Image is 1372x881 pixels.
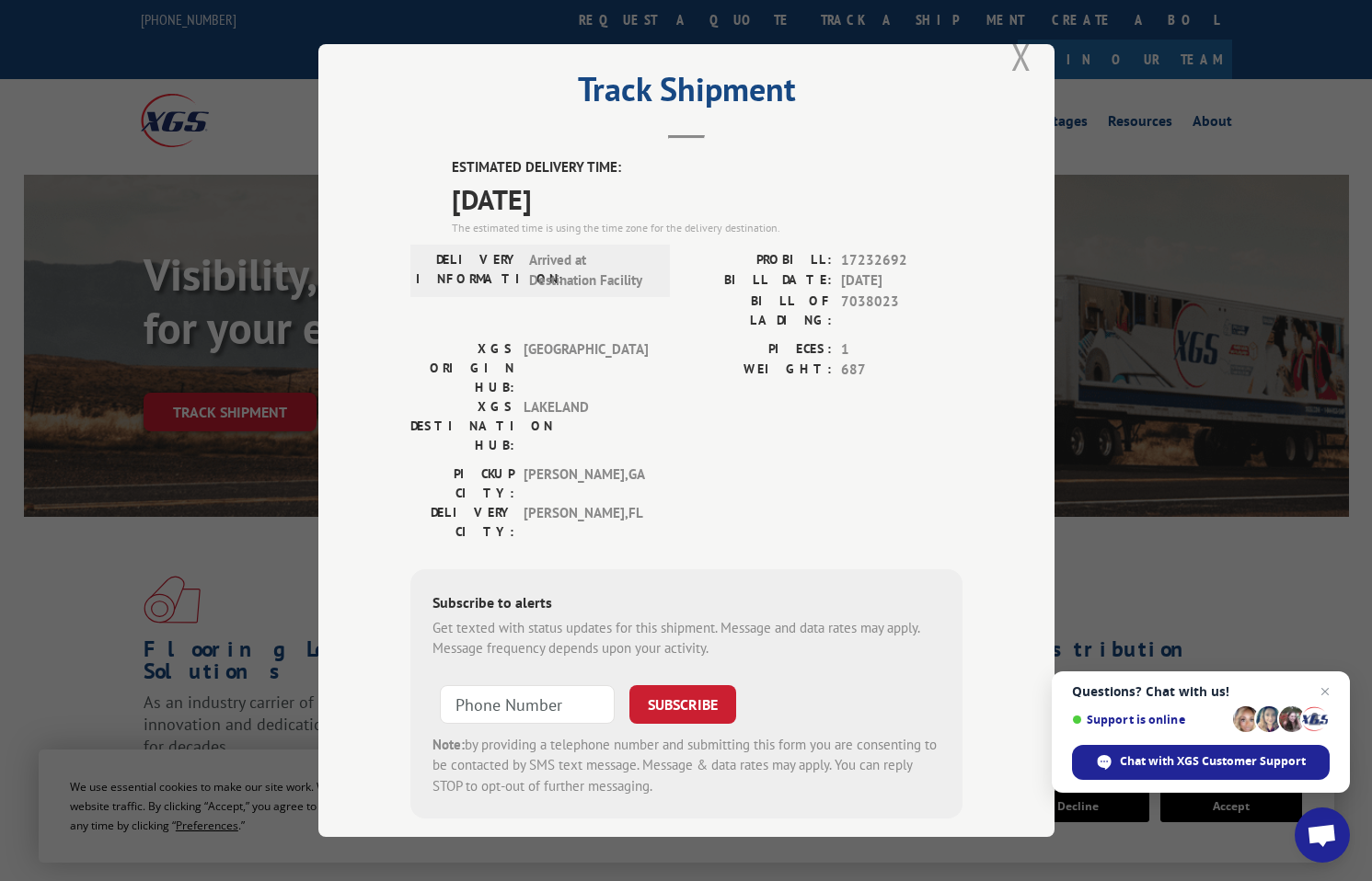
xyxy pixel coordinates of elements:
[524,338,648,396] span: [GEOGRAPHIC_DATA]
[432,617,940,658] div: Get texted with status updates for this shipment. Message and data rates may apply. Message frequ...
[841,291,963,329] span: 7038023
[432,735,465,752] strong: Note:
[686,249,832,270] label: PROBILL:
[452,177,963,219] span: [DATE]
[452,157,963,178] label: ESTIMATED DELIVERY TIME:
[1072,745,1330,780] div: Chat with XGS Customer Support
[686,270,832,292] label: BILL DATE:
[686,291,832,329] label: BILL OF LADING:
[410,396,514,454] label: XGS DESTINATION HUB:
[686,360,832,381] label: WEIGHT:
[410,338,514,396] label: XGS ORIGIN HUB:
[410,502,514,541] label: DELIVERY CITY:
[1120,753,1306,770] span: Chat with XGS Customer Support
[686,338,832,360] label: PIECES:
[432,734,940,796] div: by providing a telephone number and submitting this form you are consenting to be contacted by SM...
[841,360,963,381] span: 687
[1011,32,1032,81] button: Close modal
[841,270,963,292] span: [DATE]
[432,590,940,617] div: Subscribe to alerts
[416,249,520,291] label: DELIVERY INFORMATION:
[1072,713,1227,727] span: Support is online
[529,249,653,291] span: Arrived at Destination Facility
[841,338,963,360] span: 1
[1295,807,1350,863] div: Open chat
[524,502,648,541] span: [PERSON_NAME] , FL
[524,396,648,454] span: LAKELAND
[1072,684,1330,699] span: Questions? Chat with us!
[452,219,963,235] div: The estimated time is using the time zone for the delivery destination.
[629,684,736,723] button: SUBSCRIBE
[410,76,963,111] h2: Track Shipment
[841,249,963,270] span: 17232692
[1314,681,1336,703] span: Close chat
[410,463,514,502] label: PICKUP CITY:
[524,463,648,502] span: [PERSON_NAME] , GA
[440,684,615,723] input: Phone Number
